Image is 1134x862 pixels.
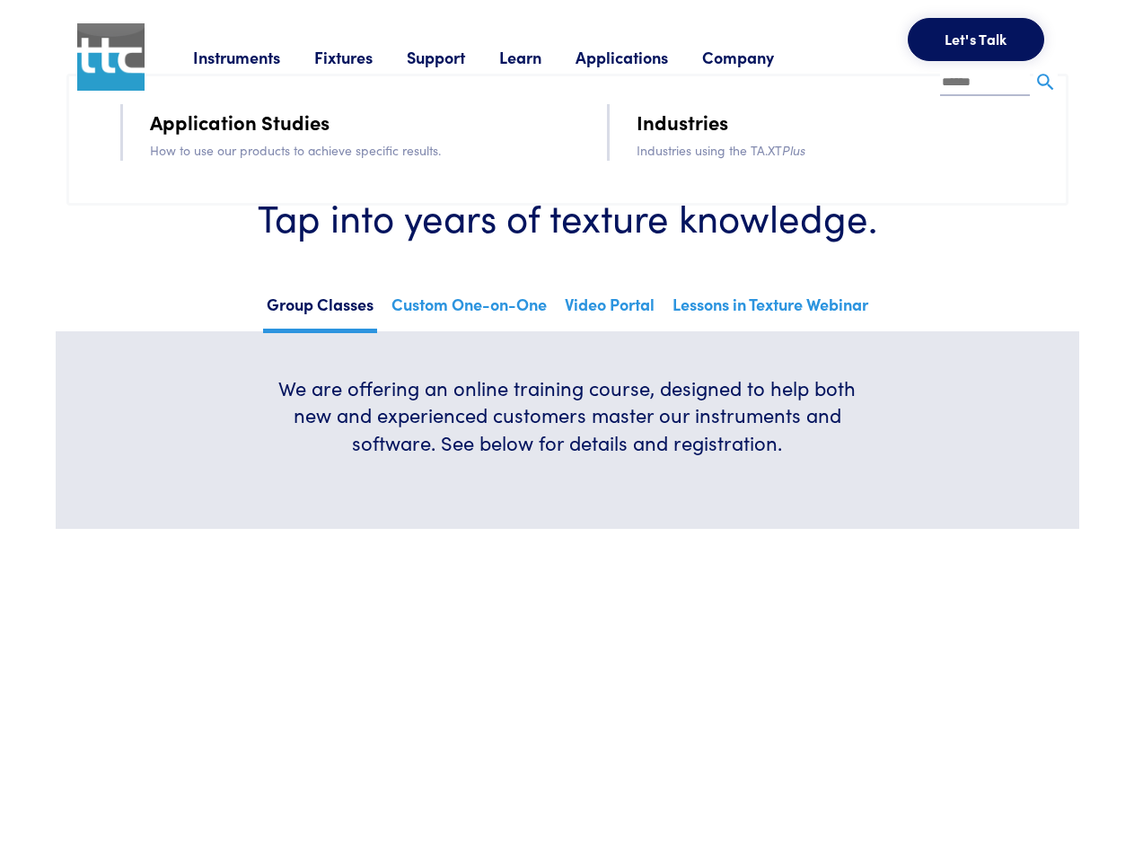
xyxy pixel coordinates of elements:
a: Learn [499,46,576,68]
a: Applications [576,46,702,68]
h6: We are offering an online training course, designed to help both new and experienced customers ma... [266,374,869,457]
a: Fixtures [314,46,407,68]
img: ttc_logo_1x1_v1.0.png [77,23,145,91]
a: Custom One-on-One [388,289,550,329]
p: How to use our products to achieve specific results. [150,140,557,160]
a: Lessons in Texture Webinar [669,289,872,329]
button: Let's Talk [908,18,1044,61]
a: Video Portal [561,289,658,329]
a: Group Classes [263,289,377,333]
a: Instruments [193,46,314,68]
a: Support [407,46,499,68]
p: Industries using the TA.XT [637,140,1043,160]
a: Industries [637,106,728,137]
a: Application Studies [150,106,330,137]
h1: Tap into years of texture knowledge. [110,193,1025,241]
a: Company [702,46,808,68]
i: Plus [782,141,805,159]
